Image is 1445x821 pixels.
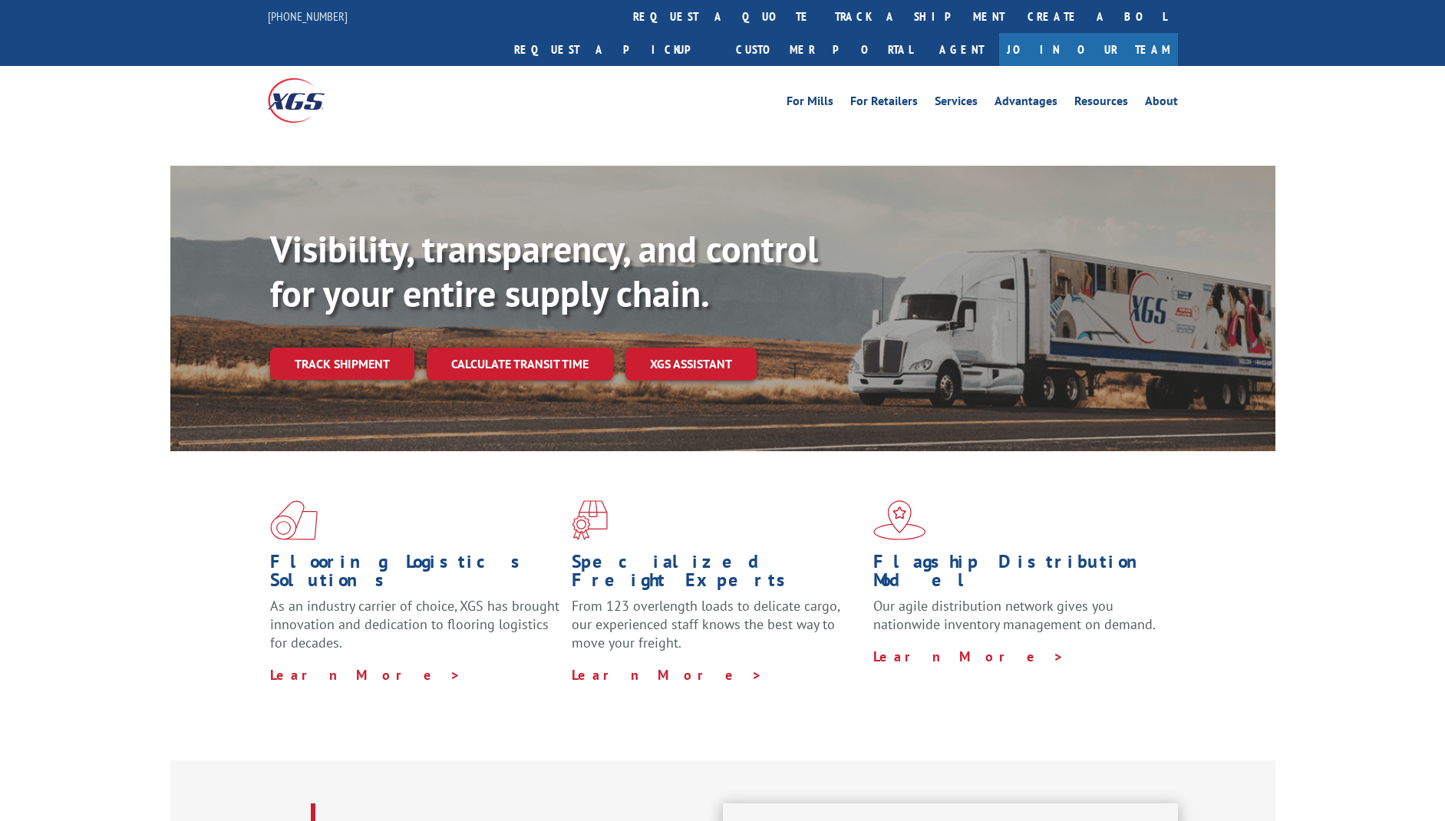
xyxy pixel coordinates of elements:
a: Learn More > [270,666,461,684]
a: Advantages [995,95,1057,112]
a: [PHONE_NUMBER] [268,8,348,24]
p: From 123 overlength loads to delicate cargo, our experienced staff knows the best way to move you... [572,597,862,665]
a: Track shipment [270,348,414,380]
span: Our agile distribution network gives you nationwide inventory management on demand. [873,597,1156,633]
a: Services [935,95,978,112]
img: xgs-icon-focused-on-flooring-red [572,500,608,540]
a: For Mills [787,95,833,112]
a: Learn More > [572,666,763,684]
a: For Retailers [850,95,918,112]
a: About [1145,95,1178,112]
a: Request a pickup [503,33,724,66]
b: Visibility, transparency, and control for your entire supply chain. [270,225,818,317]
h1: Flooring Logistics Solutions [270,552,560,597]
a: Customer Portal [724,33,924,66]
a: Resources [1074,95,1128,112]
a: Agent [924,33,999,66]
img: xgs-icon-total-supply-chain-intelligence-red [270,500,318,540]
a: Join Our Team [999,33,1178,66]
h1: Flagship Distribution Model [873,552,1163,597]
a: Calculate transit time [427,348,613,381]
img: xgs-icon-flagship-distribution-model-red [873,500,926,540]
a: Learn More > [873,648,1064,665]
h1: Specialized Freight Experts [572,552,862,597]
span: As an industry carrier of choice, XGS has brought innovation and dedication to flooring logistics... [270,597,559,651]
a: XGS ASSISTANT [625,348,757,381]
